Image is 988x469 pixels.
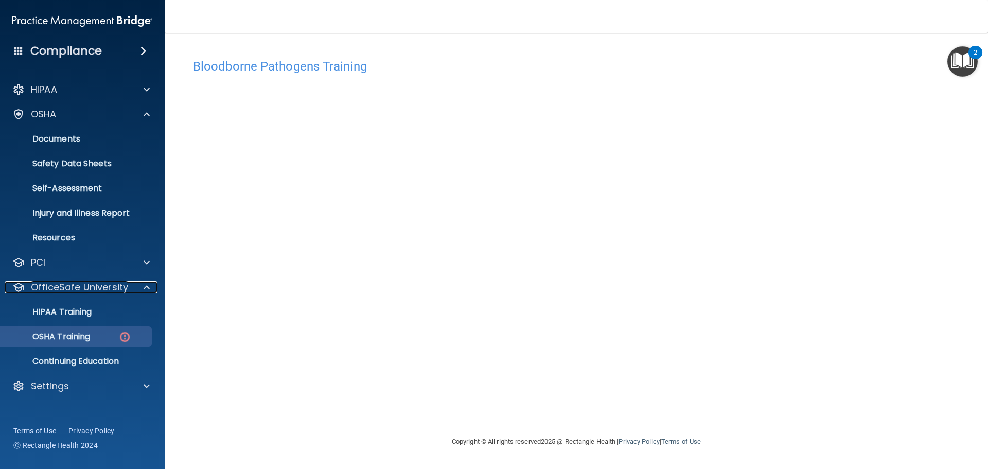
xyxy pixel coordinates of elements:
div: 2 [974,53,977,66]
img: PMB logo [12,11,152,31]
a: PCI [12,256,150,269]
a: Terms of Use [13,426,56,436]
p: Resources [7,233,147,243]
p: HIPAA Training [7,307,92,317]
p: Injury and Illness Report [7,208,147,218]
h4: Bloodborne Pathogens Training [193,60,960,73]
p: Documents [7,134,147,144]
p: OfficeSafe University [31,281,128,293]
a: OfficeSafe University [12,281,150,293]
p: Settings [31,380,69,392]
a: Settings [12,380,150,392]
h4: Compliance [30,44,102,58]
a: Privacy Policy [68,426,115,436]
button: Open Resource Center, 2 new notifications [947,46,978,77]
a: OSHA [12,108,150,120]
p: Continuing Education [7,356,147,367]
p: OSHA Training [7,332,90,342]
p: Safety Data Sheets [7,159,147,169]
span: Ⓒ Rectangle Health 2024 [13,440,98,450]
a: Privacy Policy [619,438,659,445]
p: Self-Assessment [7,183,147,194]
a: Terms of Use [661,438,701,445]
a: HIPAA [12,83,150,96]
p: PCI [31,256,45,269]
iframe: bbp [193,79,960,395]
p: HIPAA [31,83,57,96]
img: danger-circle.6113f641.png [118,331,131,343]
div: Copyright © All rights reserved 2025 @ Rectangle Health | | [389,425,764,458]
p: OSHA [31,108,57,120]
